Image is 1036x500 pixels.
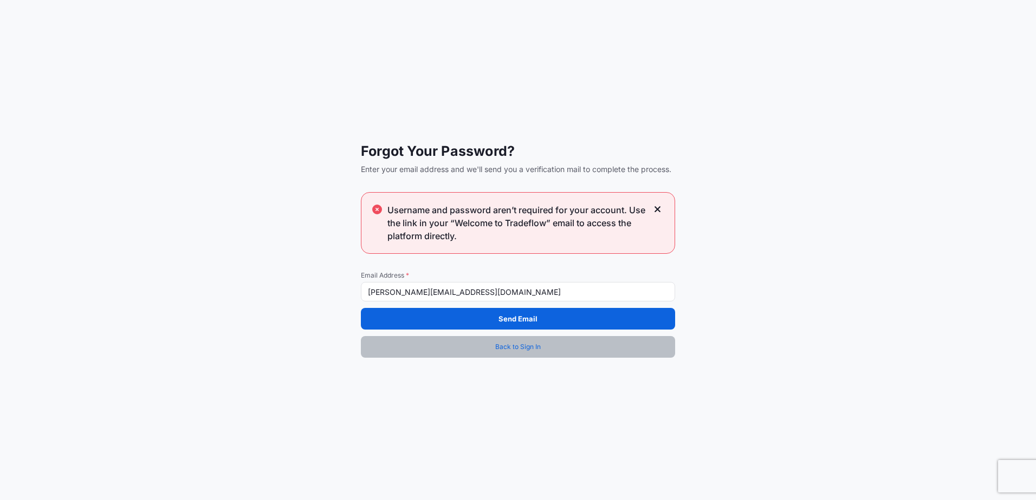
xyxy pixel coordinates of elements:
[387,203,647,242] span: Username and password aren’t required for your account. Use the link in your “Welcome to Tradeflo...
[361,164,675,175] span: Enter your email address and we'll send you a verification mail to complete the process.
[361,336,675,358] a: Back to Sign In
[361,308,675,330] button: Send Email
[495,341,541,352] span: Back to Sign In
[361,282,675,301] input: example@gmail.com
[498,313,538,324] p: Send Email
[361,271,675,280] span: Email Address
[361,142,675,160] span: Forgot Your Password?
